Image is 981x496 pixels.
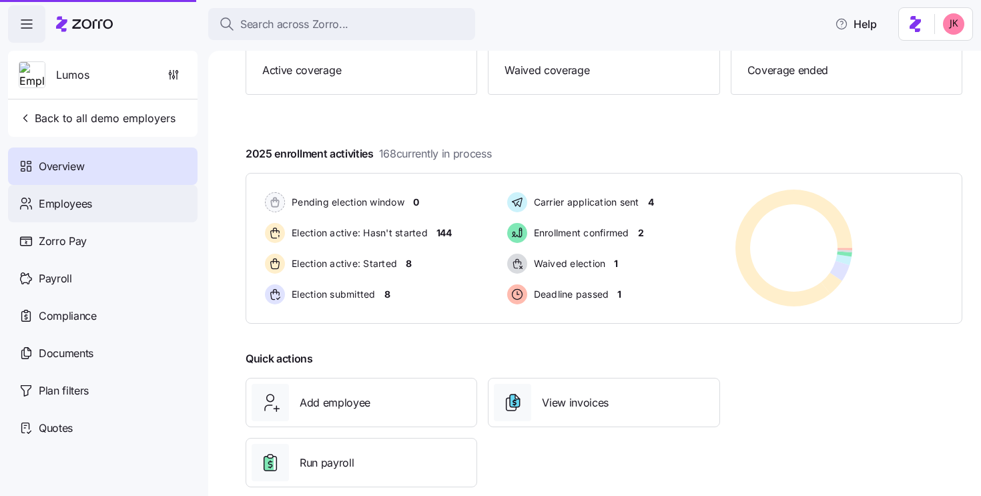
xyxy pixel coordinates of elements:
[530,226,629,240] span: Enrollment confirmed
[530,257,606,270] span: Waived election
[39,270,72,287] span: Payroll
[8,334,198,372] a: Documents
[19,62,45,89] img: Employer logo
[8,372,198,409] a: Plan filters
[56,67,89,83] span: Lumos
[8,185,198,222] a: Employees
[240,16,348,33] span: Search across Zorro...
[379,146,492,162] span: 168 currently in process
[436,226,452,240] span: 144
[262,62,460,79] span: Active coverage
[530,288,609,301] span: Deadline passed
[413,196,419,209] span: 0
[288,196,404,209] span: Pending election window
[208,8,475,40] button: Search across Zorro...
[406,257,412,270] span: 8
[39,233,87,250] span: Zorro Pay
[13,105,181,132] button: Back to all demo employers
[288,257,397,270] span: Election active: Started
[542,395,609,411] span: View invoices
[39,345,93,362] span: Documents
[384,288,390,301] span: 8
[288,288,376,301] span: Election submitted
[39,383,89,399] span: Plan filters
[19,110,176,126] span: Back to all demo employers
[8,297,198,334] a: Compliance
[300,395,370,411] span: Add employee
[8,409,198,447] a: Quotes
[39,158,84,175] span: Overview
[246,350,313,367] span: Quick actions
[530,196,639,209] span: Carrier application sent
[617,288,621,301] span: 1
[8,148,198,185] a: Overview
[747,62,946,79] span: Coverage ended
[8,222,198,260] a: Zorro Pay
[288,226,428,240] span: Election active: Hasn't started
[824,11,888,37] button: Help
[835,16,877,32] span: Help
[39,196,92,212] span: Employees
[246,146,491,162] span: 2025 enrollment activities
[638,226,644,240] span: 2
[648,196,654,209] span: 4
[505,62,703,79] span: Waived coverage
[614,257,618,270] span: 1
[39,420,73,437] span: Quotes
[943,13,964,35] img: 19f1c8dceb8a17c03adbc41d53a5807f
[300,455,354,471] span: Run payroll
[39,308,97,324] span: Compliance
[8,260,198,297] a: Payroll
